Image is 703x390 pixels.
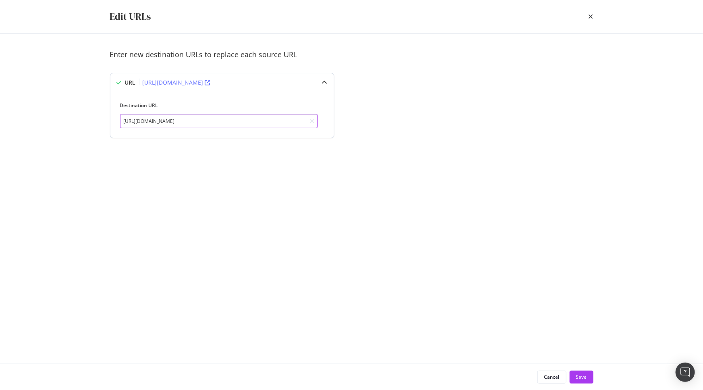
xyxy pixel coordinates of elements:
label: Destination URL [120,102,318,109]
div: times [589,10,593,23]
button: Cancel [537,371,566,384]
div: Enter new destination URLs to replace each source URL [110,50,593,60]
input: https://example.com [120,114,318,128]
div: Save [576,373,587,380]
button: Save [570,371,593,384]
div: Open Intercom Messenger [676,363,695,382]
div: Cancel [544,373,560,380]
div: Edit URLs [110,10,151,23]
div: URL [125,79,136,87]
div: [URL][DOMAIN_NAME] [143,79,203,87]
a: [URL][DOMAIN_NAME] [143,79,211,87]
